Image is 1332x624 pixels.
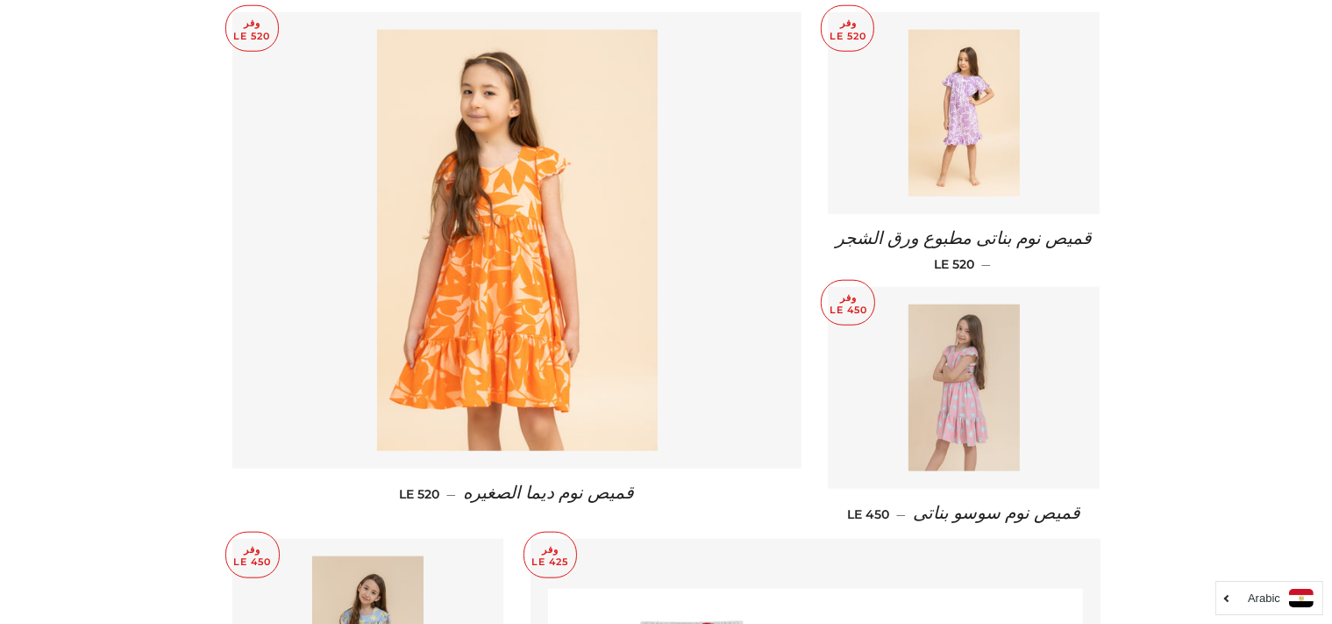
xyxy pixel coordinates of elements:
[828,214,1100,286] a: قميص نوم بناتى مطبوع ورق الشجر — LE 520
[822,6,873,51] p: وفر LE 520
[836,229,1092,248] span: قميص نوم بناتى مطبوع ورق الشجر
[1248,592,1280,604] i: Arabic
[822,281,874,326] p: وفر LE 450
[524,533,576,577] p: وفر LE 425
[913,504,1080,523] span: قميص نوم سوسو بناتى
[828,489,1100,539] a: قميص نوم سوسو بناتى — LE 450
[399,486,439,502] span: LE 520
[896,506,906,522] span: —
[934,256,974,272] span: LE 520
[226,533,279,577] p: وفر LE 450
[1225,589,1314,607] a: Arabic
[446,486,456,502] span: —
[981,256,991,272] span: —
[226,6,278,51] p: وفر LE 520
[463,484,634,503] span: قميص نوم ديما الصغيره
[232,469,802,519] a: قميص نوم ديما الصغيره — LE 520
[847,506,889,522] span: LE 450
